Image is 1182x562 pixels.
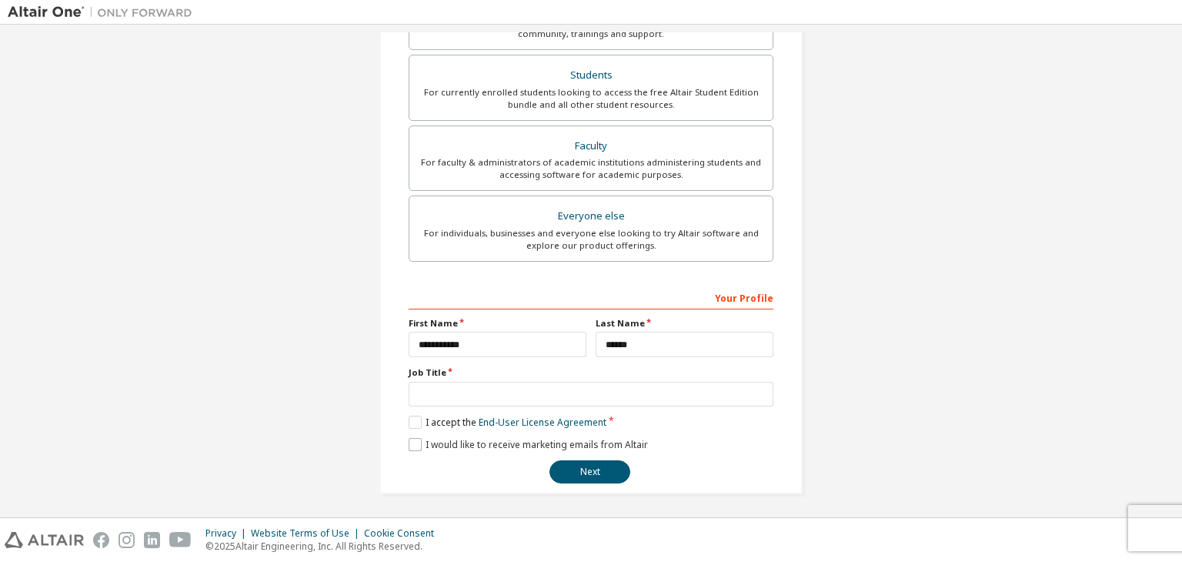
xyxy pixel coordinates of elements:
div: For individuals, businesses and everyone else looking to try Altair software and explore our prod... [419,227,763,252]
div: For currently enrolled students looking to access the free Altair Student Edition bundle and all ... [419,86,763,111]
img: instagram.svg [119,532,135,548]
label: I accept the [409,416,606,429]
label: Job Title [409,366,773,379]
img: linkedin.svg [144,532,160,548]
img: Altair One [8,5,200,20]
img: youtube.svg [169,532,192,548]
label: Last Name [596,317,773,330]
button: Next [549,460,630,483]
div: Website Terms of Use [251,527,364,540]
p: © 2025 Altair Engineering, Inc. All Rights Reserved. [205,540,443,553]
div: Privacy [205,527,251,540]
div: For faculty & administrators of academic institutions administering students and accessing softwa... [419,156,763,181]
div: Everyone else [419,206,763,227]
label: I would like to receive marketing emails from Altair [409,438,648,451]
div: Students [419,65,763,86]
div: Cookie Consent [364,527,443,540]
a: End-User License Agreement [479,416,606,429]
div: Your Profile [409,285,773,309]
img: altair_logo.svg [5,532,84,548]
div: Faculty [419,135,763,157]
label: First Name [409,317,586,330]
img: facebook.svg [93,532,109,548]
